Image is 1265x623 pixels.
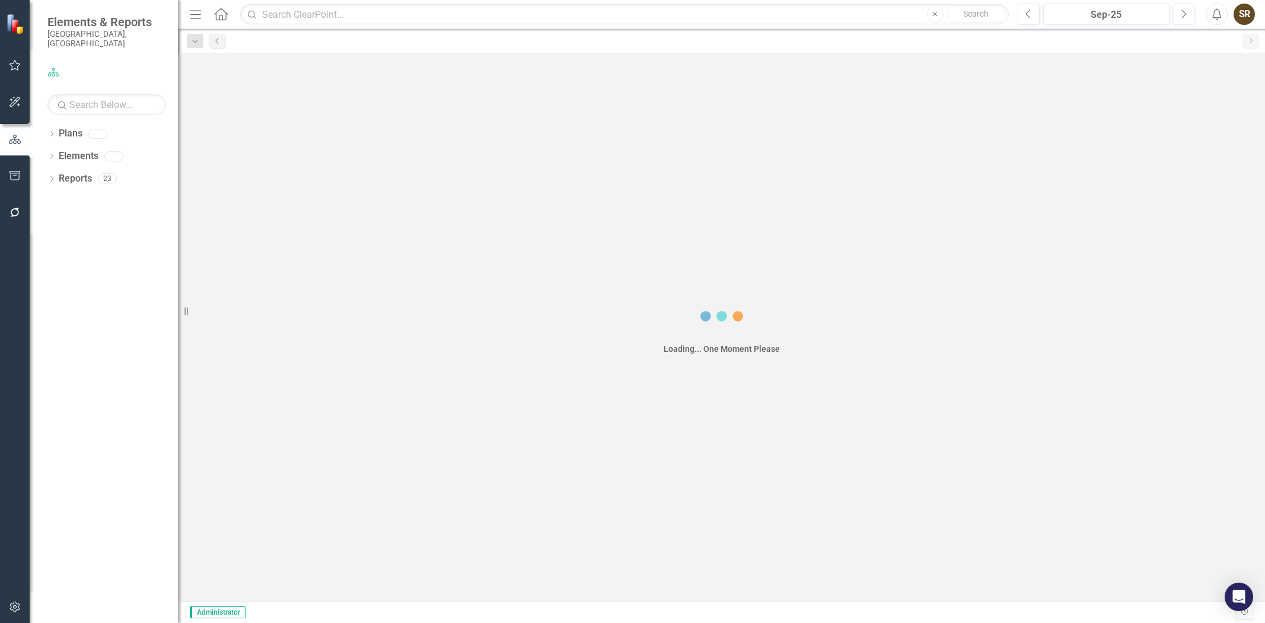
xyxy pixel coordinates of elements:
[664,343,780,355] div: Loading... One Moment Please
[1047,8,1165,22] div: Sep-25
[947,6,1006,23] button: Search
[240,4,1009,25] input: Search ClearPoint...
[190,606,246,618] span: Administrator
[1043,4,1170,25] button: Sep-25
[47,29,166,49] small: [GEOGRAPHIC_DATA], [GEOGRAPHIC_DATA]
[59,172,92,186] a: Reports
[963,9,989,18] span: Search
[1225,583,1253,611] div: Open Intercom Messenger
[98,174,117,184] div: 23
[47,94,166,115] input: Search Below...
[59,127,82,141] a: Plans
[6,14,27,34] img: ClearPoint Strategy
[59,150,98,163] a: Elements
[47,15,166,29] span: Elements & Reports
[1234,4,1255,25] button: SR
